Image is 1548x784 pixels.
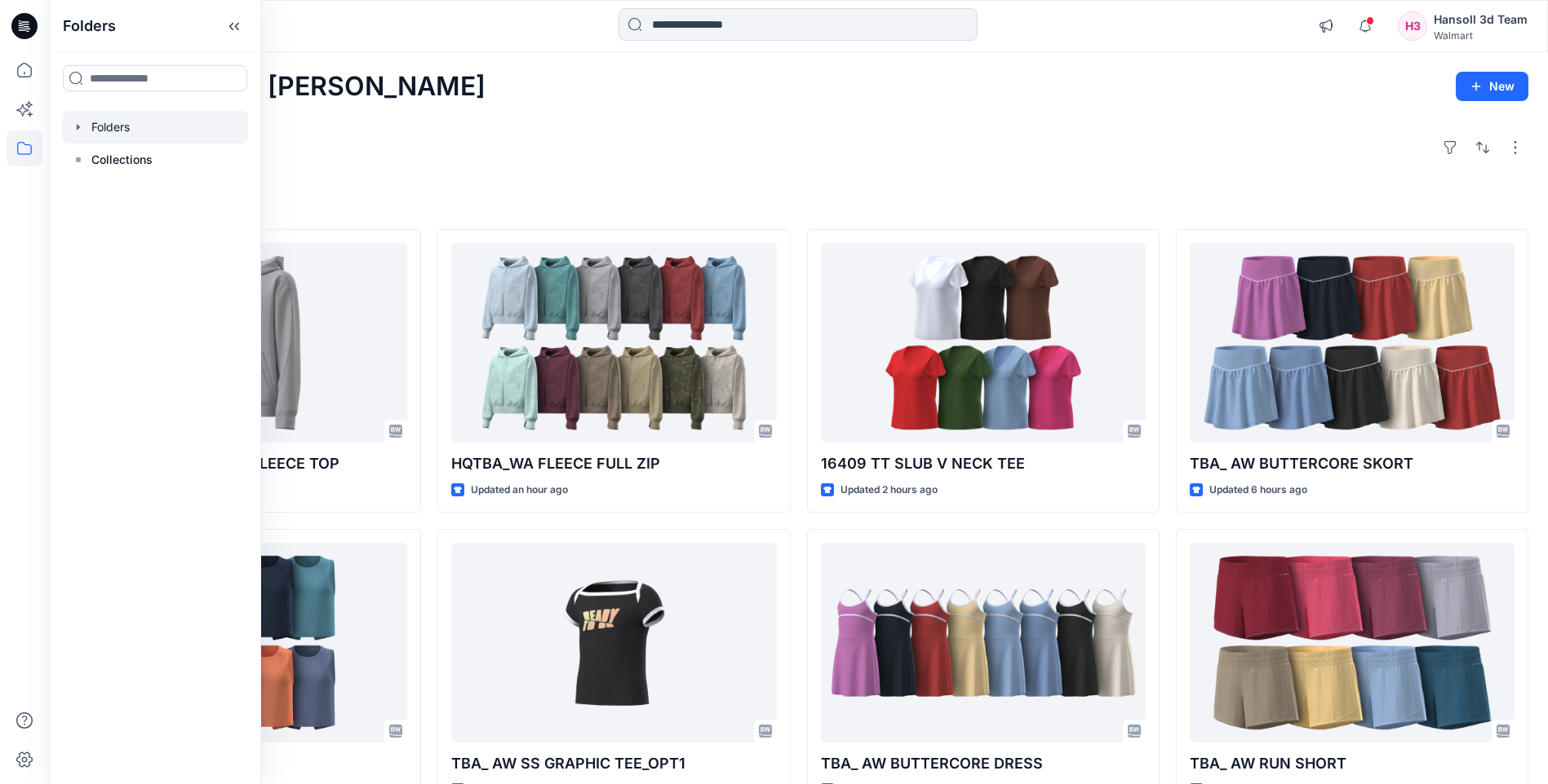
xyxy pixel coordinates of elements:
a: TBA_ AW SS GRAPHIC TEE_OPT1 [451,543,776,742]
a: HQTBA_WA FLEECE FULL ZIP [451,243,776,443]
div: Walmart [1434,29,1528,42]
a: TBA_ AW BUTTERCORE SKORT [1190,243,1515,443]
p: Updated 6 hours ago [1209,482,1307,499]
a: 16409 TT SLUB V NECK TEE [821,243,1146,443]
a: TBA_ AW BUTTERCORE DRESS [821,543,1146,742]
div: H3 [1398,11,1427,41]
a: TBA_ AW RUN SHORT [1190,543,1515,742]
button: New [1456,72,1528,101]
p: TBA_ AW BUTTERCORE SKORT [1190,452,1515,475]
p: 16409 TT SLUB V NECK TEE [821,452,1146,475]
p: Updated an hour ago [471,482,568,499]
p: TBA_ AW RUN SHORT [1190,752,1515,775]
h2: Welcome back, [PERSON_NAME] [69,72,486,102]
p: Collections [91,150,153,170]
div: Hansoll 3d Team [1434,10,1528,29]
h4: Styles [69,193,1528,213]
p: HQTBA_WA FLEECE FULL ZIP [451,452,776,475]
p: TBA_ AW SS GRAPHIC TEE_OPT1 [451,752,776,775]
p: Updated 2 hours ago [841,482,938,499]
p: TBA_ AW BUTTERCORE DRESS [821,752,1146,775]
